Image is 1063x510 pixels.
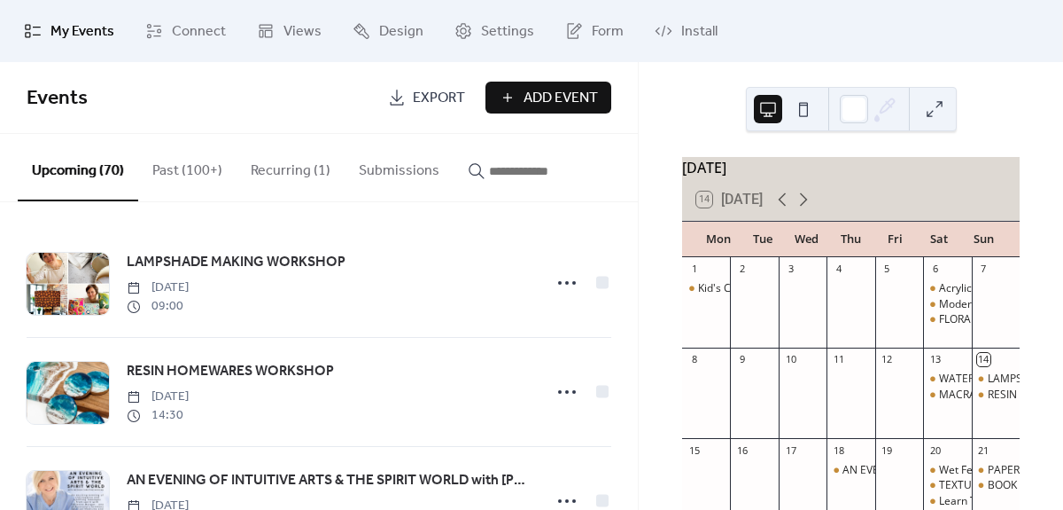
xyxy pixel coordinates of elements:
[923,312,971,327] div: FLORAL NATIVES PALETTE KNIFE PAINTING WORKSHOP
[784,353,797,366] div: 10
[972,478,1020,493] div: BOOK BINDING WORKSHOP
[375,82,478,114] a: Export
[939,494,1005,509] div: Learn To Sew
[832,443,845,457] div: 18
[283,21,322,43] span: Views
[881,263,894,276] div: 5
[27,79,88,118] span: Events
[923,494,971,509] div: Learn To Sew
[923,463,971,478] div: Wet Felted Flowers Workshop
[413,88,465,109] span: Export
[592,21,624,43] span: Form
[923,281,971,296] div: Acrylic Ink Abstract Art on Canvas Workshop
[923,388,971,403] div: MACRAME PLANT HANGER
[977,443,990,457] div: 21
[784,263,797,276] div: 3
[873,222,917,257] div: Fri
[881,443,894,457] div: 19
[826,463,874,478] div: AN EVENING OF INTUITIVE ARTS & THE SPIRIT WORLD with Christine Morgan
[127,406,189,425] span: 14:30
[923,372,971,387] div: WATERCOLOUR WILDFLOWERS WORKSHOP
[127,388,189,406] span: [DATE]
[138,134,237,200] button: Past (100+)
[481,21,534,43] span: Settings
[127,297,189,316] span: 09:00
[132,7,239,55] a: Connect
[172,21,226,43] span: Connect
[923,478,971,493] div: TEXTURED ART MASTERCLASS
[681,21,718,43] span: Install
[127,252,345,273] span: LAMPSHADE MAKING WORKSHOP
[881,353,894,366] div: 12
[977,353,990,366] div: 14
[127,251,345,274] a: LAMPSHADE MAKING WORKSHOP
[127,361,334,382] span: RESIN HOMEWARES WORKSHOP
[379,21,423,43] span: Design
[127,470,531,491] span: AN EVENING OF INTUITIVE ARTS & THE SPIRIT WORLD with [PERSON_NAME]
[832,263,845,276] div: 4
[687,353,701,366] div: 8
[339,7,437,55] a: Design
[928,353,942,366] div: 13
[735,443,749,457] div: 16
[972,388,1020,403] div: RESIN HOMEWARES WORKSHOP
[696,222,741,257] div: Mon
[552,7,637,55] a: Form
[961,222,1005,257] div: Sun
[244,7,335,55] a: Views
[928,443,942,457] div: 20
[345,134,454,200] button: Submissions
[682,281,730,296] div: Kid's Crochet Club
[785,222,829,257] div: Wed
[641,7,731,55] a: Install
[784,443,797,457] div: 17
[939,297,1036,312] div: Modern Calligraphy
[917,222,961,257] div: Sat
[485,82,611,114] button: Add Event
[698,281,788,296] div: Kid's Crochet Club
[735,263,749,276] div: 2
[687,263,701,276] div: 1
[687,443,701,457] div: 15
[524,88,598,109] span: Add Event
[682,157,1020,178] div: [DATE]
[441,7,547,55] a: Settings
[127,279,189,297] span: [DATE]
[972,463,1020,478] div: PAPER MAKING Workshop
[923,297,971,312] div: Modern Calligraphy
[237,134,345,200] button: Recurring (1)
[11,7,128,55] a: My Events
[829,222,873,257] div: Thu
[127,469,531,492] a: AN EVENING OF INTUITIVE ARTS & THE SPIRIT WORLD with [PERSON_NAME]
[928,263,942,276] div: 6
[972,372,1020,387] div: LAMPSHADE MAKING WORKSHOP
[50,21,114,43] span: My Events
[832,353,845,366] div: 11
[127,360,334,383] a: RESIN HOMEWARES WORKSHOP
[735,353,749,366] div: 9
[977,263,990,276] div: 7
[741,222,785,257] div: Tue
[18,134,138,201] button: Upcoming (70)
